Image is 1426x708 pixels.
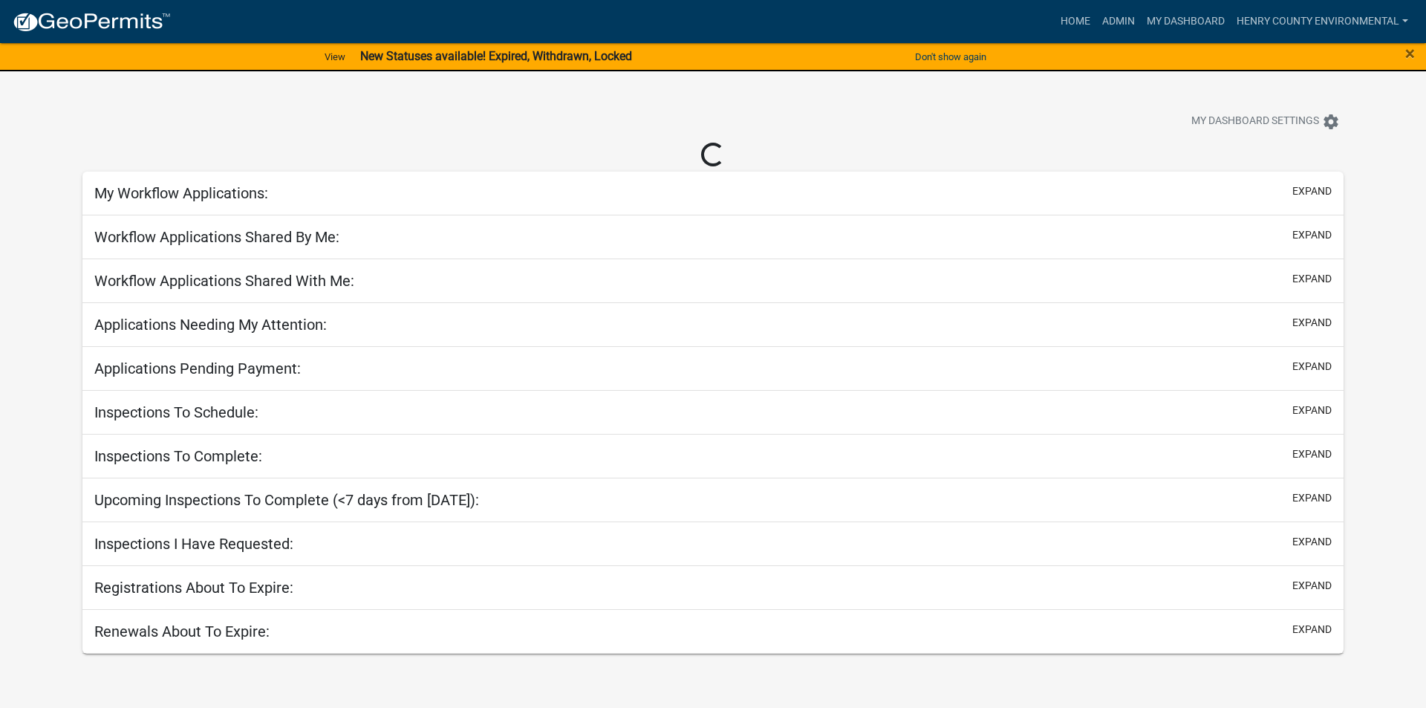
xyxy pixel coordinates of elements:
button: expand [1292,534,1332,550]
h5: Applications Pending Payment: [94,360,301,377]
h5: Inspections To Complete: [94,447,262,465]
h5: Renewals About To Expire: [94,623,270,640]
h5: Upcoming Inspections To Complete (<7 days from [DATE]): [94,491,479,509]
h5: Inspections I Have Requested: [94,535,293,553]
h5: My Workflow Applications: [94,184,268,202]
span: My Dashboard Settings [1191,113,1319,131]
a: Home [1055,7,1096,36]
button: expand [1292,227,1332,243]
button: expand [1292,403,1332,418]
button: expand [1292,315,1332,331]
button: expand [1292,490,1332,506]
h5: Workflow Applications Shared With Me: [94,272,354,290]
h5: Registrations About To Expire: [94,579,293,597]
h5: Applications Needing My Attention: [94,316,327,334]
a: View [319,45,351,69]
button: expand [1292,271,1332,287]
h5: Workflow Applications Shared By Me: [94,228,339,246]
a: Henry County Environmental [1231,7,1414,36]
a: Admin [1096,7,1141,36]
button: My Dashboard Settingssettings [1179,107,1352,136]
strong: New Statuses available! Expired, Withdrawn, Locked [360,49,632,63]
button: expand [1292,359,1332,374]
button: expand [1292,446,1332,462]
i: settings [1322,113,1340,131]
h5: Inspections To Schedule: [94,403,258,421]
button: expand [1292,578,1332,594]
button: expand [1292,184,1332,199]
a: My Dashboard [1141,7,1231,36]
button: Don't show again [909,45,992,69]
button: Close [1405,45,1415,62]
span: × [1405,43,1415,64]
button: expand [1292,622,1332,637]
